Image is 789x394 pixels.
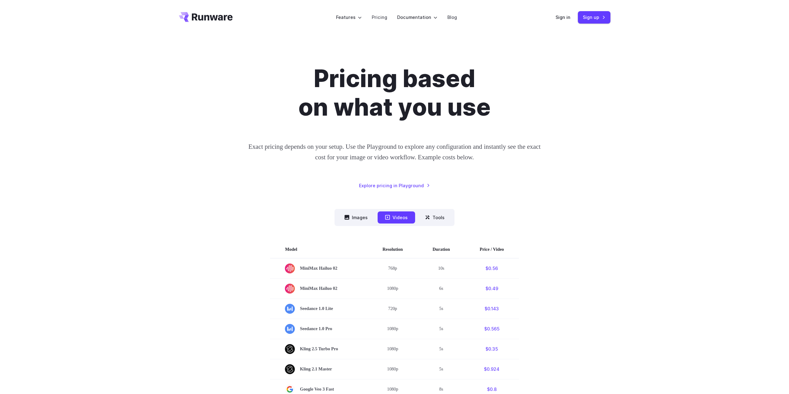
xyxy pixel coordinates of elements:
td: 1080p [368,359,418,379]
h1: Pricing based on what you use [222,64,567,122]
a: Blog [447,14,457,21]
span: MiniMax Hailuo 02 [285,284,352,294]
span: Seedance 1.0 Pro [285,324,352,334]
th: Duration [418,241,465,258]
td: $0.49 [465,278,519,299]
td: 768p [368,258,418,279]
a: Sign up [578,11,610,23]
td: 5s [418,359,465,379]
td: 5s [418,299,465,319]
td: $0.565 [465,319,519,339]
p: Exact pricing depends on your setup. Use the Playground to explore any configuration and instantl... [243,141,545,162]
span: Kling 2.5 Turbo Pro [285,344,352,354]
a: Explore pricing in Playground [359,182,430,189]
button: Tools [418,211,452,224]
label: Documentation [397,14,437,21]
span: MiniMax Hailuo 02 [285,263,352,273]
a: Sign in [556,14,570,21]
td: $0.924 [465,359,519,379]
td: $0.143 [465,299,519,319]
span: Seedance 1.0 Lite [285,304,352,314]
a: Go to / [179,12,233,22]
td: 10s [418,258,465,279]
th: Resolution [368,241,418,258]
button: Videos [378,211,415,224]
td: 6s [418,278,465,299]
td: $0.35 [465,339,519,359]
td: 5s [418,319,465,339]
label: Features [336,14,362,21]
th: Model [270,241,367,258]
a: Pricing [372,14,387,21]
td: 720p [368,299,418,319]
th: Price / Video [465,241,519,258]
td: 1080p [368,339,418,359]
button: Images [337,211,375,224]
td: 1080p [368,319,418,339]
td: $0.56 [465,258,519,279]
td: 5s [418,339,465,359]
td: 1080p [368,278,418,299]
span: Kling 2.1 Master [285,364,352,374]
